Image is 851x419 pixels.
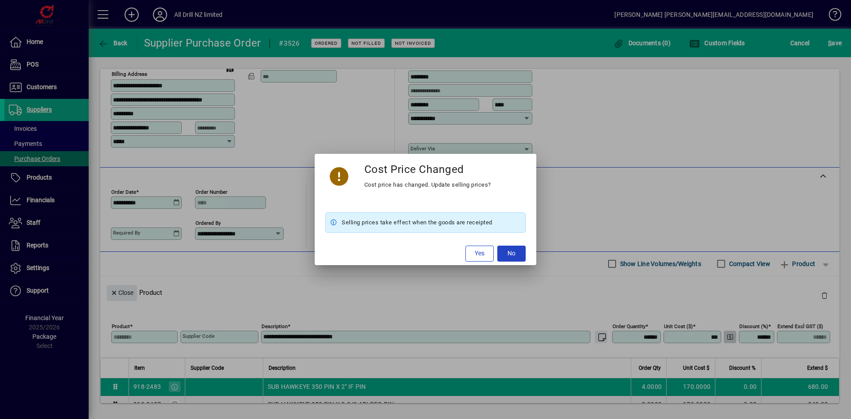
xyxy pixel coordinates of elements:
div: Cost price has changed. Update selling prices? [364,180,491,190]
button: Yes [465,246,494,262]
span: No [507,249,515,258]
h3: Cost Price Changed [364,163,464,176]
button: No [497,246,526,262]
span: Yes [475,249,484,258]
span: Selling prices take effect when the goods are receipted [342,217,492,228]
